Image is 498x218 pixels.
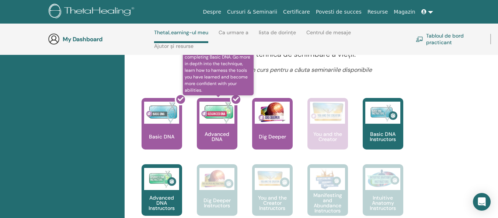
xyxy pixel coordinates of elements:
[310,168,345,190] img: Manifesting and Abundance Instructors
[199,168,234,190] img: Dig Deeper Instructors
[256,134,289,139] p: Dig Deeper
[63,36,136,43] h3: My Dashboard
[49,4,137,20] img: logo.png
[219,29,248,41] a: Ca urmare a
[280,5,313,19] a: Certificare
[252,98,293,164] a: Dig Deeper Dig Deeper
[306,29,351,41] a: Centrul de mesaje
[416,36,423,42] img: chalkboard-teacher.svg
[200,5,224,19] a: Despre
[255,168,290,190] img: You and the Creator Instructors
[365,168,400,190] img: Intuitive Anatomy Instructors
[154,43,194,55] a: Ajutor și resurse
[255,102,290,124] img: Dig Deeper
[363,131,403,142] p: Basic DNA Instructors
[310,102,345,122] img: You and the Creator
[199,102,234,124] img: Advanced DNA
[307,131,348,142] p: You and the Creator
[142,195,182,211] p: Advanced DNA Instructors
[197,198,237,208] p: Dig Deeper Instructors
[154,29,208,43] a: ThetaLearning-ul meu
[473,193,491,211] div: Open Intercom Messenger
[252,195,293,211] p: You and the Creator Instructors
[363,98,403,164] a: Basic DNA Instructors Basic DNA Instructors
[183,45,254,95] span: is the seminar to take after completing Basic DNA. Go more in depth into the technique, learn how...
[313,5,365,19] a: Povesti de succes
[307,98,348,164] a: You and the Creator You and the Creator
[416,31,481,47] a: Tabloul de bord practicant
[391,5,418,19] a: Magazin
[307,193,348,213] p: Manifesting and Abundance Instructors
[142,98,182,164] a: Basic DNA Basic DNA
[197,131,237,142] p: Advanced DNA
[363,195,403,211] p: Intuitive Anatomy Instructors
[365,5,391,19] a: Resurse
[48,33,60,45] img: generic-user-icon.jpg
[224,5,280,19] a: Cursuri & Seminarii
[365,102,400,124] img: Basic DNA Instructors
[164,66,418,74] p: Faceți clic pe un curs pentru a căuta seminariile disponibile
[144,102,179,124] img: Basic DNA
[197,98,237,164] a: is the seminar to take after completing Basic DNA. Go more in depth into the technique, learn how...
[259,29,296,41] a: lista de dorințe
[144,168,179,190] img: Advanced DNA Instructors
